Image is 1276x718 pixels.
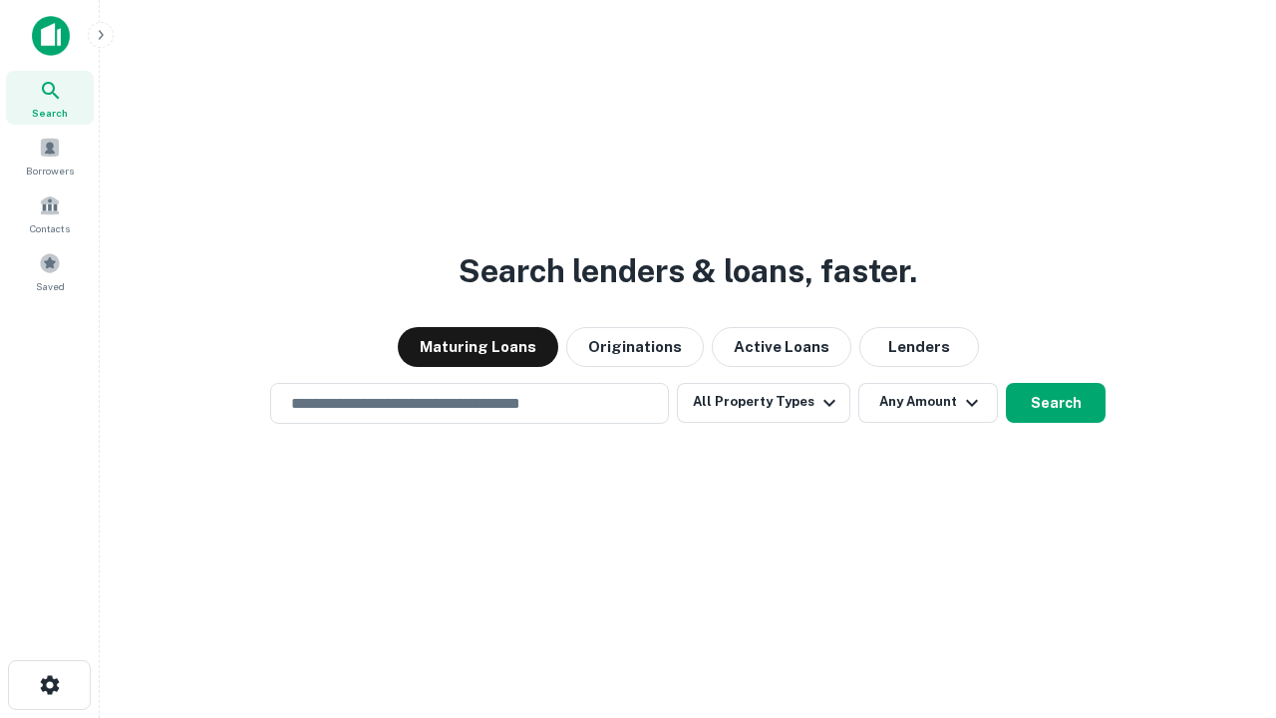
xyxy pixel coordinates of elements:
[1176,495,1276,590] iframe: Chat Widget
[1006,383,1106,423] button: Search
[36,278,65,294] span: Saved
[32,105,68,121] span: Search
[26,163,74,179] span: Borrowers
[677,383,850,423] button: All Property Types
[6,244,94,298] a: Saved
[566,327,704,367] button: Originations
[32,16,70,56] img: capitalize-icon.png
[6,186,94,240] a: Contacts
[6,71,94,125] a: Search
[712,327,851,367] button: Active Loans
[459,247,917,295] h3: Search lenders & loans, faster.
[6,129,94,182] a: Borrowers
[398,327,558,367] button: Maturing Loans
[859,327,979,367] button: Lenders
[858,383,998,423] button: Any Amount
[30,220,70,236] span: Contacts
